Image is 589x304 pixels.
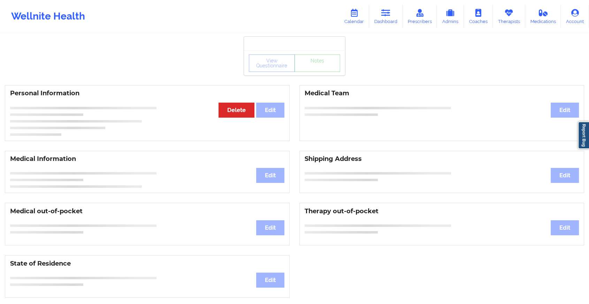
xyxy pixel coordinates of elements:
[464,5,493,28] a: Coaches
[561,5,589,28] a: Account
[525,5,561,28] a: Medications
[493,5,525,28] a: Therapists
[403,5,437,28] a: Prescribers
[305,207,579,215] h3: Therapy out-of-pocket
[305,155,579,163] h3: Shipping Address
[10,155,284,163] h3: Medical Information
[305,89,579,97] h3: Medical Team
[10,89,284,97] h3: Personal Information
[10,207,284,215] h3: Medical out-of-pocket
[578,121,589,149] a: Report Bug
[369,5,403,28] a: Dashboard
[10,260,284,268] h3: State of Residence
[219,103,254,118] button: Delete
[437,5,464,28] a: Admins
[339,5,369,28] a: Calendar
